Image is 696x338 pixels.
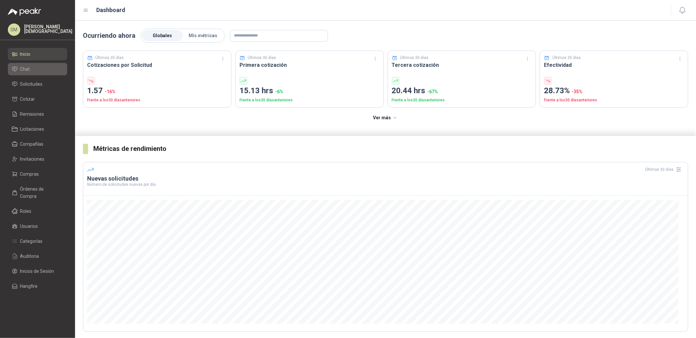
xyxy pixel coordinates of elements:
[87,183,684,186] p: Número de solicitudes nuevas por día
[8,23,20,36] div: SM
[20,125,44,133] span: Licitaciones
[8,205,67,217] a: Roles
[189,33,217,38] span: Mis métricas
[8,48,67,60] a: Inicio
[369,111,402,125] button: Ver más
[105,89,116,94] span: -16 %
[153,33,172,38] span: Globales
[20,223,38,230] span: Usuarios
[392,61,532,69] h3: Tercera cotización
[83,31,135,41] p: Ocurriendo ahora
[24,24,72,34] p: [PERSON_NAME] [DEMOGRAPHIC_DATA]
[87,175,684,183] h3: Nuevas solicitudes
[240,85,379,97] p: 15.13 hrs
[240,97,379,103] p: Frente a los 30 días anteriores
[8,93,67,105] a: Cotizar
[96,55,124,61] p: Últimos 30 días
[20,110,44,118] span: Remisiones
[20,81,43,88] span: Solicitudes
[8,168,67,180] a: Compras
[20,66,30,73] span: Chat
[20,268,54,275] span: Inicios de Sesión
[87,61,227,69] h3: Cotizaciones por Solicitud
[427,89,438,94] span: -67 %
[20,170,39,178] span: Compras
[8,250,67,262] a: Auditoria
[93,144,688,154] h3: Métricas de rendimiento
[97,6,126,15] h1: Dashboard
[87,97,227,103] p: Frente a los 30 días anteriores
[8,183,67,202] a: Órdenes de Compra
[8,123,67,135] a: Licitaciones
[8,78,67,90] a: Solicitudes
[400,55,428,61] p: Últimos 30 días
[8,63,67,75] a: Chat
[8,280,67,292] a: Hangfire
[20,238,43,245] span: Categorías
[645,164,684,175] div: Últimos 30 días
[8,235,67,247] a: Categorías
[552,55,581,61] p: Últimos 30 días
[8,220,67,232] a: Usuarios
[20,283,38,290] span: Hangfire
[20,208,32,215] span: Roles
[20,51,31,58] span: Inicio
[20,140,44,148] span: Compañías
[20,253,39,260] span: Auditoria
[20,155,45,163] span: Invitaciones
[275,89,283,94] span: -6 %
[544,97,684,103] p: Frente a los 30 días anteriores
[248,55,276,61] p: Últimos 30 días
[240,61,379,69] h3: Primera cotización
[20,185,61,200] span: Órdenes de Compra
[8,265,67,277] a: Inicios de Sesión
[20,96,35,103] span: Cotizar
[544,61,684,69] h3: Efectividad
[8,108,67,120] a: Remisiones
[8,153,67,165] a: Invitaciones
[544,85,684,97] p: 28.73%
[392,85,532,97] p: 20.44 hrs
[572,89,582,94] span: -35 %
[87,85,227,97] p: 1.57
[8,8,41,16] img: Logo peakr
[8,138,67,150] a: Compañías
[392,97,532,103] p: Frente a los 30 días anteriores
